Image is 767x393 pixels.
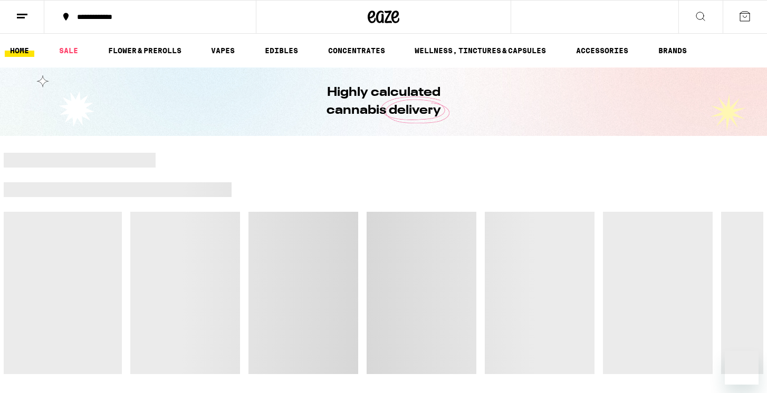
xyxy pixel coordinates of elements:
[409,44,551,57] a: WELLNESS, TINCTURES & CAPSULES
[260,44,303,57] a: EDIBLES
[653,44,692,57] a: BRANDS
[54,44,83,57] a: SALE
[206,44,240,57] a: VAPES
[5,44,34,57] a: HOME
[323,44,390,57] a: CONCENTRATES
[571,44,634,57] a: ACCESSORIES
[296,84,471,120] h1: Highly calculated cannabis delivery
[103,44,187,57] a: FLOWER & PREROLLS
[725,351,759,385] iframe: Button to launch messaging window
